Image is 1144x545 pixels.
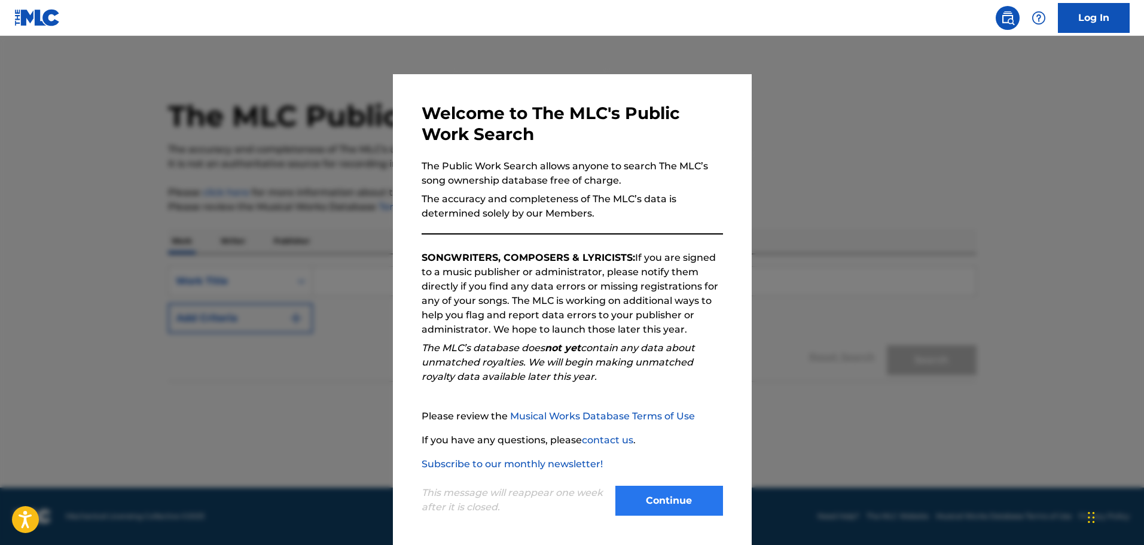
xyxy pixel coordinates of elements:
[422,409,723,424] p: Please review the
[1032,11,1046,25] img: help
[422,159,723,188] p: The Public Work Search allows anyone to search The MLC’s song ownership database free of charge.
[422,103,723,145] h3: Welcome to The MLC's Public Work Search
[996,6,1020,30] a: Public Search
[1000,11,1015,25] img: search
[1027,6,1051,30] div: Help
[422,342,695,382] em: The MLC’s database does contain any data about unmatched royalties. We will begin making unmatche...
[1058,3,1130,33] a: Log In
[422,251,723,337] p: If you are signed to a music publisher or administrator, please notify them directly if you find ...
[1084,488,1144,545] iframe: Chat Widget
[615,486,723,516] button: Continue
[422,433,723,447] p: If you have any questions, please .
[510,410,695,422] a: Musical Works Database Terms of Use
[422,486,608,514] p: This message will reappear one week after it is closed.
[422,252,635,263] strong: SONGWRITERS, COMPOSERS & LYRICISTS:
[545,342,581,354] strong: not yet
[422,458,603,470] a: Subscribe to our monthly newsletter!
[1088,500,1095,535] div: Drag
[582,434,633,446] a: contact us
[14,9,60,26] img: MLC Logo
[422,192,723,221] p: The accuracy and completeness of The MLC’s data is determined solely by our Members.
